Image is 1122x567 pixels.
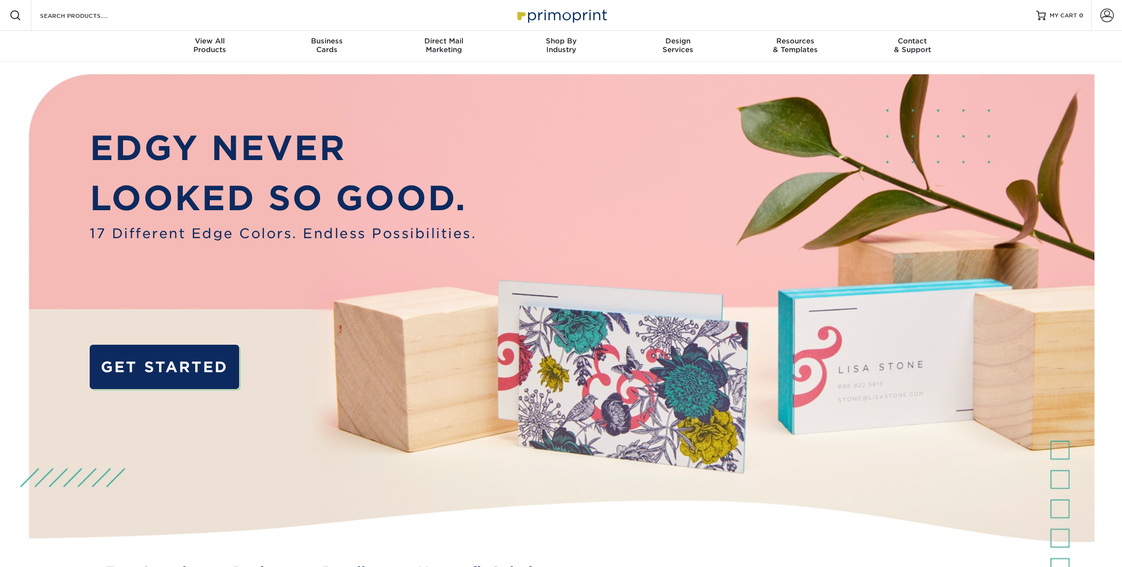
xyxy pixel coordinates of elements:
div: Cards [268,37,385,54]
span: 17 Different Edge Colors. Endless Possibilities. [90,224,476,244]
span: Resources [737,37,854,45]
div: Marketing [385,37,502,54]
a: BusinessCards [268,31,385,62]
div: & Support [854,37,971,54]
span: MY CART [1050,12,1077,20]
p: EDGY NEVER [90,123,476,174]
span: View All [151,37,269,45]
a: DesignServices [620,31,737,62]
span: Shop By [502,37,620,45]
input: SEARCH PRODUCTS..... [39,10,133,21]
span: Design [620,37,737,45]
span: Direct Mail [385,37,502,45]
a: View AllProducts [151,31,269,62]
img: Primoprint [513,5,609,26]
span: Business [268,37,385,45]
a: Direct MailMarketing [385,31,502,62]
a: Shop ByIndustry [502,31,620,62]
div: Industry [502,37,620,54]
p: LOOKED SO GOOD. [90,173,476,224]
div: Products [151,37,269,54]
span: Contact [854,37,971,45]
div: & Templates [737,37,854,54]
a: Resources& Templates [737,31,854,62]
span: 0 [1079,12,1083,19]
div: Services [620,37,737,54]
a: GET STARTED [90,345,239,389]
a: Contact& Support [854,31,971,62]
